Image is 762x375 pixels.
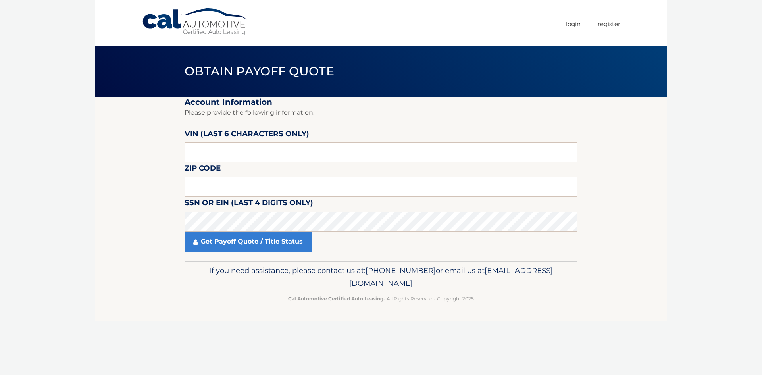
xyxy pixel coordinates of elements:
a: Get Payoff Quote / Title Status [185,232,312,252]
strong: Cal Automotive Certified Auto Leasing [288,296,383,302]
label: Zip Code [185,162,221,177]
span: Obtain Payoff Quote [185,64,334,79]
label: VIN (last 6 characters only) [185,128,309,142]
p: - All Rights Reserved - Copyright 2025 [190,294,572,303]
label: SSN or EIN (last 4 digits only) [185,197,313,212]
p: If you need assistance, please contact us at: or email us at [190,264,572,290]
a: Cal Automotive [142,8,249,36]
h2: Account Information [185,97,577,107]
span: [PHONE_NUMBER] [366,266,436,275]
p: Please provide the following information. [185,107,577,118]
a: Login [566,17,581,31]
a: Register [598,17,620,31]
